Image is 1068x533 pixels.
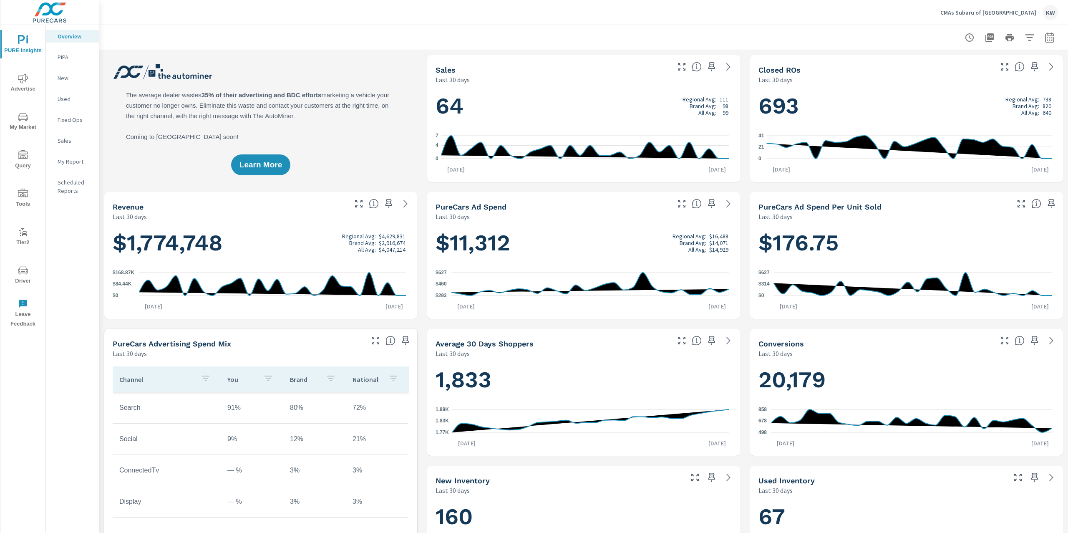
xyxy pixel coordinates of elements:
[436,66,456,74] h5: Sales
[399,334,412,347] span: Save this to your personalized report
[58,53,92,61] p: PIPA
[1045,471,1058,484] a: See more details in report
[3,73,43,94] span: Advertise
[1015,62,1025,72] span: Number of Repair Orders Closed by the selected dealership group over the selected time range. [So...
[1043,103,1051,109] p: 820
[720,96,728,103] p: 111
[452,439,481,447] p: [DATE]
[774,302,803,311] p: [DATE]
[436,293,447,298] text: $293
[346,460,408,481] td: 3%
[758,75,793,85] p: Last 30 days
[758,144,764,150] text: 21
[436,133,438,139] text: 7
[113,202,144,211] h5: Revenue
[436,503,732,531] h1: 160
[352,197,365,210] button: Make Fullscreen
[283,460,346,481] td: 3%
[379,240,406,246] p: $2,916,674
[436,418,449,424] text: 1.83K
[113,212,147,222] p: Last 30 days
[758,281,770,287] text: $314
[1043,5,1058,20] div: KW
[436,92,732,120] h1: 64
[113,229,409,257] h1: $1,774,748
[1005,96,1039,103] p: Regional Avg:
[675,334,688,347] button: Make Fullscreen
[58,95,92,103] p: Used
[46,72,99,84] div: New
[1021,109,1039,116] p: All Avg:
[722,60,735,73] a: See more details in report
[758,476,815,485] h5: Used Inventory
[705,60,718,73] span: Save this to your personalized report
[709,246,728,253] p: $14,929
[758,66,801,74] h5: Closed ROs
[283,429,346,450] td: 12%
[58,74,92,82] p: New
[346,429,408,450] td: 21%
[3,299,43,329] span: Leave Feedback
[113,339,231,348] h5: PureCars Advertising Spend Mix
[46,51,99,63] div: PIPA
[1028,334,1041,347] span: Save this to your personalized report
[58,136,92,145] p: Sales
[113,349,147,359] p: Last 30 days
[436,281,447,287] text: $460
[113,429,221,450] td: Social
[680,240,706,246] p: Brand Avg:
[705,334,718,347] span: Save this to your personalized report
[692,199,702,209] span: Total cost of media for all PureCars channels for the selected dealership group over the selected...
[690,103,716,109] p: Brand Avg:
[342,233,376,240] p: Regional Avg:
[382,197,395,210] span: Save this to your personalized report
[239,161,282,169] span: Learn More
[358,246,376,253] p: All Avg:
[758,407,767,412] text: 858
[722,197,735,210] a: See more details in report
[113,293,118,298] text: $0
[58,178,92,195] p: Scheduled Reports
[1028,60,1041,73] span: Save this to your personalized report
[1043,96,1051,103] p: 738
[673,233,706,240] p: Regional Avg:
[46,93,99,105] div: Used
[283,397,346,418] td: 80%
[3,189,43,209] span: Tools
[436,476,490,485] h5: New Inventory
[692,336,702,346] span: A rolling 30 day total of daily Shoppers on the dealership website, averaged over the selected da...
[436,366,732,394] h1: 1,833
[227,375,257,384] p: You
[436,75,470,85] p: Last 30 days
[705,471,718,484] span: Save this to your personalized report
[771,439,800,447] p: [DATE]
[231,154,290,175] button: Learn More
[379,246,406,253] p: $4,047,214
[380,302,409,311] p: [DATE]
[369,334,382,347] button: Make Fullscreen
[221,397,283,418] td: 91%
[1015,336,1025,346] span: The number of dealer-specified goals completed by a visitor. [Source: This data is provided by th...
[703,302,732,311] p: [DATE]
[675,197,688,210] button: Make Fullscreen
[58,32,92,40] p: Overview
[692,62,702,72] span: Number of vehicles sold by the dealership over the selected date range. [Source: This data is sou...
[723,109,728,116] p: 99
[758,202,882,211] h5: PureCars Ad Spend Per Unit Sold
[1041,29,1058,46] button: Select Date Range
[703,439,732,447] p: [DATE]
[436,156,438,162] text: 0
[758,485,793,495] p: Last 30 days
[758,503,1055,531] h1: 67
[723,103,728,109] p: 98
[3,227,43,248] span: Tier2
[221,460,283,481] td: — %
[1011,471,1025,484] button: Make Fullscreen
[0,25,45,332] div: nav menu
[119,375,194,384] p: Channel
[1015,197,1028,210] button: Make Fullscreen
[58,116,92,124] p: Fixed Ops
[221,491,283,512] td: — %
[436,212,470,222] p: Last 30 days
[46,30,99,43] div: Overview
